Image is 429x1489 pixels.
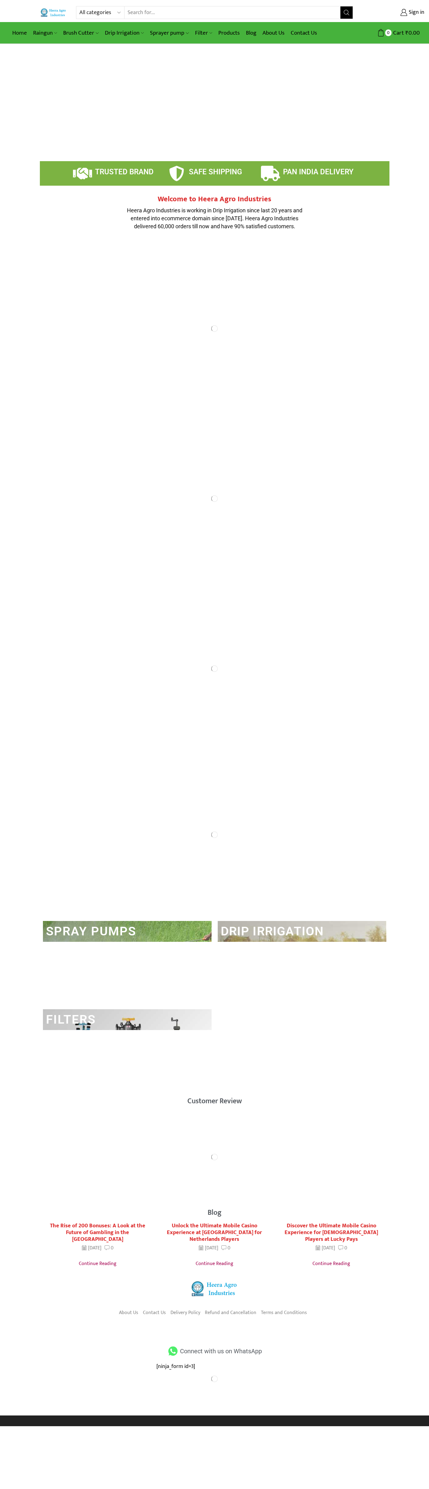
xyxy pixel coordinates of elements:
span: Continue reading [79,1260,117,1268]
p: Heera Agro Industries is working in Drip Irrigation since last 20 years and entered into ecommerc... [123,206,307,230]
a: Raingun [30,26,60,40]
span: 0 [228,1244,230,1252]
a: Unlock the Ultimate Mobile Casino Experience at [GEOGRAPHIC_DATA] for Netherlands Players [167,1221,262,1244]
span: ₹ [405,28,408,38]
a: Drip Irrigation [102,26,147,40]
a: Sign in [362,7,424,18]
h2: Welcome to Heera Agro Industries [123,195,307,204]
a: Continue reading [278,1257,385,1268]
a: FILTERS [46,1012,96,1027]
a: DRIP IRRIGATION [221,924,324,938]
a: Brush Cutter [60,26,102,40]
a: 0 Cart ₹0.00 [359,27,420,39]
a: 0 [105,1245,113,1252]
span: Connect with us on WhatsApp [178,1346,262,1357]
a: About Us [119,1308,138,1318]
span: Sign in [407,9,424,17]
span: PAN INDIA DELIVERY [283,168,354,176]
time: [DATE] [82,1245,102,1252]
span: TRUSTED BRAND [95,168,154,176]
time: [DATE] [199,1245,218,1252]
a: The Rise of 200 Bonuses: A Look at the Future of Gambling in the [GEOGRAPHIC_DATA] [50,1221,145,1244]
a: Delivery Policy [170,1308,200,1318]
a: Continue reading [44,1257,151,1268]
span: Cart [392,29,404,37]
a: Home [9,26,30,40]
a: Refund and Cancellation [205,1308,256,1318]
input: Search for... [124,6,340,19]
button: Search button [340,6,353,19]
a: Sprayer pump [147,26,192,40]
span: 0 [111,1244,113,1252]
div: [ninja_form id=3] [156,1363,273,1371]
a: Discover the Ultimate Mobile Casino Experience for [DEMOGRAPHIC_DATA] Players at Lucky Pays [285,1221,378,1244]
span: 0 [344,1244,347,1252]
a: Contact Us [288,26,320,40]
h2: Customer Review​ [43,1097,386,1105]
bdi: 0.00 [405,28,420,38]
a: Contact Us [143,1308,166,1318]
h2: Blog [43,1209,386,1216]
time: [DATE] [316,1245,335,1252]
span: 0 [385,29,392,36]
a: 0 [338,1245,347,1252]
a: Blog [243,26,259,40]
span: Continue reading [312,1260,350,1268]
span: SAFE SHIPPING [189,168,242,176]
span: Continue reading [196,1260,233,1268]
a: 0 [221,1245,230,1252]
a: SPRAY PUMPS [46,924,136,938]
img: heera-logo-84.png [192,1281,238,1296]
a: Terms and Conditions [261,1308,307,1318]
a: Filter [192,26,215,40]
a: Products [215,26,243,40]
a: Continue reading [161,1257,268,1268]
a: About Us [259,26,288,40]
